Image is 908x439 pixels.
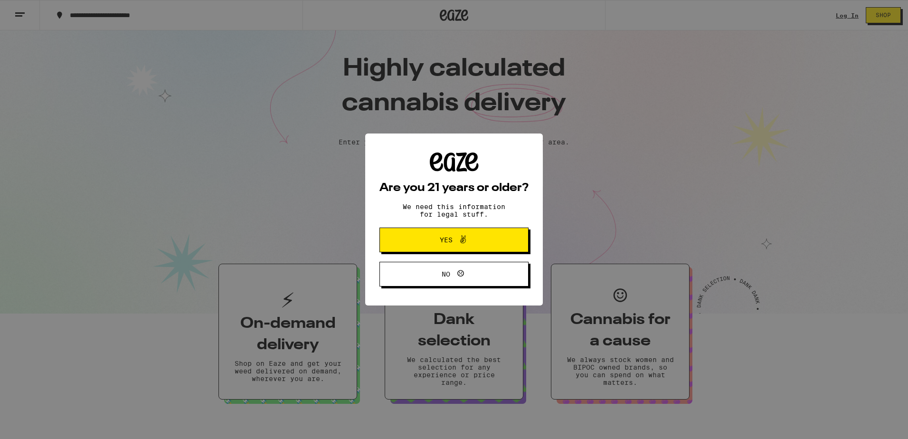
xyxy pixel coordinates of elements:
[440,237,453,243] span: Yes
[379,262,529,286] button: No
[395,203,513,218] p: We need this information for legal stuff.
[379,228,529,252] button: Yes
[379,182,529,194] h2: Are you 21 years or older?
[442,271,450,277] span: No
